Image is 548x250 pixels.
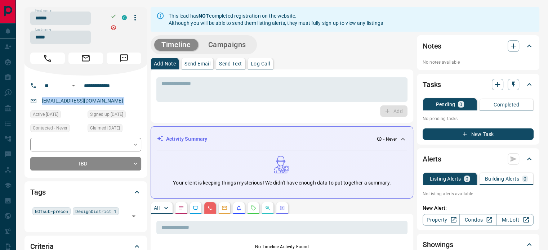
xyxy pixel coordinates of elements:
p: No Timeline Activity Found [156,244,407,250]
div: condos.ca [122,15,127,20]
button: Timeline [154,39,198,51]
div: Tags [30,183,141,201]
span: Contacted - Never [33,124,67,132]
button: Open [129,211,139,221]
p: Completed [494,102,519,107]
h2: Notes [423,40,441,52]
p: New Alert: [423,204,534,212]
div: Activity Summary- Never [157,132,407,146]
span: NOTsub-precon [35,208,68,215]
button: New Task [423,128,534,140]
p: Activity Summary [166,135,207,143]
div: TBD [30,157,141,171]
a: Property [423,214,460,226]
div: Alerts [423,150,534,168]
p: All [154,205,160,210]
span: Signed up [DATE] [90,111,123,118]
h2: Tags [30,186,45,198]
p: No listing alerts available [423,191,534,197]
svg: Notes [178,205,184,211]
p: Log Call [251,61,270,66]
p: 0 [524,176,526,181]
span: Call [30,53,65,64]
button: Campaigns [201,39,253,51]
p: 0 [465,176,468,181]
label: Last name [35,27,51,32]
p: Add Note [154,61,176,66]
svg: Calls [207,205,213,211]
svg: Agent Actions [279,205,285,211]
p: Pending [436,102,455,107]
svg: Lead Browsing Activity [193,205,199,211]
a: [EMAIL_ADDRESS][DOMAIN_NAME] [42,98,123,104]
p: - Never [383,136,397,142]
span: Claimed [DATE] [90,124,120,132]
span: DesignDistrict_1 [75,208,116,215]
svg: Emails [222,205,227,211]
p: Send Email [184,61,210,66]
div: Fri Feb 18 2022 [30,110,84,121]
div: Fri Feb 18 2022 [88,124,141,134]
svg: Requests [250,205,256,211]
p: No notes available [423,59,534,65]
strong: NOT [199,13,209,19]
div: Fri Feb 18 2022 [88,110,141,121]
p: Building Alerts [485,176,519,181]
span: Message [107,53,141,64]
p: Send Text [219,61,242,66]
p: No pending tasks [423,113,534,124]
span: Active [DATE] [33,111,58,118]
svg: Listing Alerts [236,205,242,211]
a: Mr.Loft [496,214,534,226]
label: First name [35,8,51,13]
h2: Tasks [423,79,441,90]
p: Your client is keeping things mysterious! We didn't have enough data to put together a summary. [173,179,391,187]
div: Notes [423,37,534,55]
h2: Alerts [423,153,441,165]
p: 0 [459,102,462,107]
span: Email [68,53,103,64]
div: This lead has completed registration on the website. Although you will be able to send them listi... [169,9,383,29]
svg: Opportunities [265,205,271,211]
button: Open [69,81,78,90]
a: Condos [459,214,496,226]
p: Listing Alerts [430,176,461,181]
div: Tasks [423,76,534,93]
